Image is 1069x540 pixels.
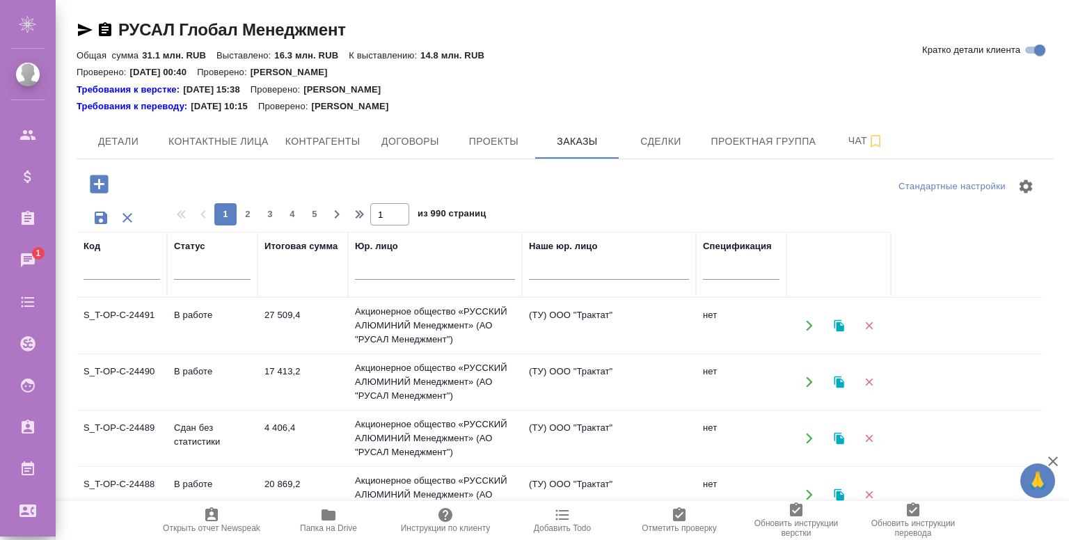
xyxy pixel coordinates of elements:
[795,481,823,509] button: Открыть
[77,100,191,113] div: Нажми, чтобы открыть папку с инструкцией
[163,523,260,533] span: Открыть отчет Newspeak
[867,133,884,150] svg: Подписаться
[237,203,259,225] button: 2
[504,501,621,540] button: Добавить Todo
[27,246,49,260] span: 1
[183,83,251,97] p: [DATE] 15:38
[77,83,183,97] div: Нажми, чтобы открыть папку с инструкцией
[258,301,348,350] td: 27 509,4
[216,50,274,61] p: Выставлено:
[174,239,205,253] div: Статус
[825,424,853,453] button: Клонировать
[118,20,346,39] a: РУСАЛ Глобал Менеджмент
[855,481,883,509] button: Удалить
[114,205,141,231] button: Сбросить фильтры
[418,205,486,225] span: из 990 страниц
[855,424,883,453] button: Удалить
[1020,463,1055,498] button: 🙏
[544,133,610,150] span: Заказы
[191,100,258,113] p: [DATE] 10:15
[77,470,167,519] td: S_T-OP-C-24488
[349,50,420,61] p: К выставлению:
[153,501,270,540] button: Открыть отчет Newspeak
[142,50,216,61] p: 31.1 млн. RUB
[522,414,696,463] td: (ТУ) ООО "Трактат"
[696,358,786,406] td: нет
[77,22,93,38] button: Скопировать ссылку для ЯМессенджера
[130,67,198,77] p: [DATE] 00:40
[522,358,696,406] td: (ТУ) ООО "Трактат"
[167,470,258,519] td: В работе
[264,239,338,253] div: Итоговая сумма
[795,424,823,453] button: Открыть
[642,523,716,533] span: Отметить проверку
[348,298,522,354] td: Акционерное общество «РУССКИЙ АЛЮМИНИЙ Менеджмент» (АО "РУСАЛ Менеджмент")
[281,203,303,225] button: 4
[696,470,786,519] td: нет
[1026,466,1050,495] span: 🙏
[97,22,113,38] button: Скопировать ссылку
[795,368,823,397] button: Открыть
[270,501,387,540] button: Папка на Drive
[863,518,963,538] span: Обновить инструкции перевода
[77,358,167,406] td: S_T-OP-C-24490
[259,203,281,225] button: 3
[922,43,1020,57] span: Кратко детали клиента
[696,301,786,350] td: нет
[696,414,786,463] td: нет
[300,523,357,533] span: Папка на Drive
[825,368,853,397] button: Клонировать
[311,100,399,113] p: [PERSON_NAME]
[197,67,251,77] p: Проверено:
[303,83,391,97] p: [PERSON_NAME]
[251,83,304,97] p: Проверено:
[1009,170,1043,203] span: Настроить таблицу
[355,239,398,253] div: Юр. лицо
[420,50,495,61] p: 14.8 млн. RUB
[522,470,696,519] td: (ТУ) ООО "Трактат"
[3,243,52,278] a: 1
[711,133,816,150] span: Проектная группа
[303,203,326,225] button: 5
[348,354,522,410] td: Акционерное общество «РУССКИЙ АЛЮМИНИЙ Менеджмент» (АО "РУСАЛ Менеджмент")
[832,132,899,150] span: Чат
[855,368,883,397] button: Удалить
[401,523,491,533] span: Инструкции по клиенту
[168,133,269,150] span: Контактные лица
[77,100,191,113] a: Требования к переводу:
[825,481,853,509] button: Клонировать
[84,239,100,253] div: Код
[167,414,258,463] td: Сдан без статистики
[281,207,303,221] span: 4
[460,133,527,150] span: Проекты
[348,467,522,523] td: Акционерное общество «РУССКИЙ АЛЮМИНИЙ Менеджмент» (АО "РУСАЛ Менеджмент")
[377,133,443,150] span: Договоры
[534,523,591,533] span: Добавить Todo
[258,100,312,113] p: Проверено:
[85,133,152,150] span: Детали
[77,301,167,350] td: S_T-OP-C-24491
[895,176,1009,198] div: split button
[167,301,258,350] td: В работе
[855,501,972,540] button: Обновить инструкции перевода
[746,518,846,538] span: Обновить инструкции верстки
[285,133,361,150] span: Контрагенты
[167,358,258,406] td: В работе
[703,239,772,253] div: Спецификация
[80,170,118,198] button: Добавить проект
[237,207,259,221] span: 2
[855,312,883,340] button: Удалить
[387,501,504,540] button: Инструкции по клиенту
[303,207,326,221] span: 5
[88,205,114,231] button: Сохранить фильтры
[348,411,522,466] td: Акционерное общество «РУССКИЙ АЛЮМИНИЙ Менеджмент» (АО "РУСАЛ Менеджмент")
[258,358,348,406] td: 17 413,2
[251,67,338,77] p: [PERSON_NAME]
[77,414,167,463] td: S_T-OP-C-24489
[795,312,823,340] button: Открыть
[738,501,855,540] button: Обновить инструкции верстки
[627,133,694,150] span: Сделки
[621,501,738,540] button: Отметить проверку
[522,301,696,350] td: (ТУ) ООО "Трактат"
[274,50,349,61] p: 16.3 млн. RUB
